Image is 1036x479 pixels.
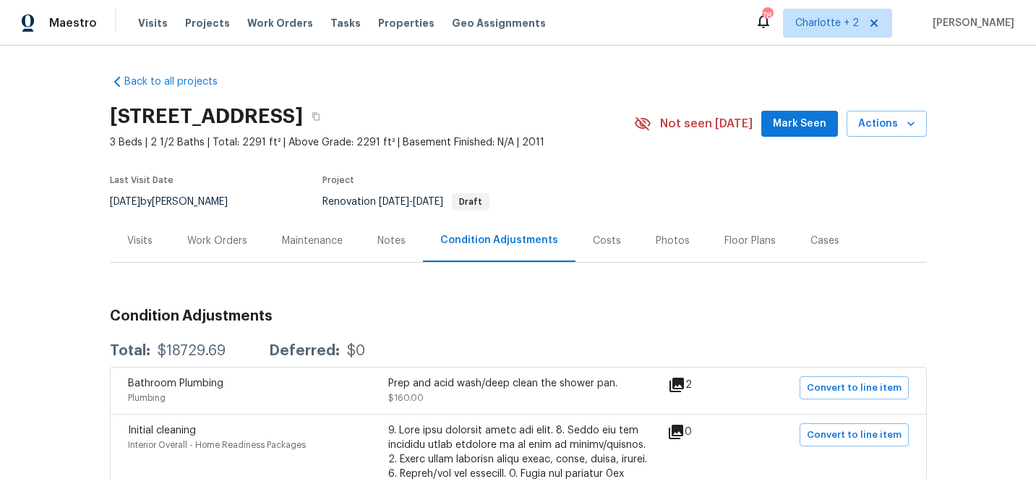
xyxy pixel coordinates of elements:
span: $160.00 [388,394,424,402]
span: Visits [138,16,168,30]
button: Convert to line item [800,376,909,399]
h3: Condition Adjustments [110,309,927,323]
div: by [PERSON_NAME] [110,193,245,211]
span: Properties [378,16,434,30]
div: Maintenance [282,234,343,248]
span: Tasks [330,18,361,28]
span: [DATE] [379,197,409,207]
span: Not seen [DATE] [660,116,753,131]
span: Plumbing [128,394,166,402]
button: Mark Seen [761,111,838,137]
div: $18729.69 [158,344,226,358]
span: Draft [453,198,488,206]
span: Convert to line item [807,380,902,397]
span: Bathroom Plumbing [128,378,223,389]
div: Condition Adjustments [440,233,558,247]
div: Visits [127,234,153,248]
span: Interior Overall - Home Readiness Packages [128,441,306,449]
div: Costs [593,234,621,248]
span: Project [322,176,354,185]
div: $0 [347,344,365,358]
span: Last Visit Date [110,176,174,185]
div: Work Orders [187,234,247,248]
span: [DATE] [413,197,443,207]
span: Charlotte + 2 [795,16,859,30]
span: 3 Beds | 2 1/2 Baths | Total: 2291 ft² | Above Grade: 2291 ft² | Basement Finished: N/A | 2011 [110,135,634,150]
span: Convert to line item [807,427,902,444]
a: Back to all projects [110,75,249,89]
button: Copy Address [303,103,329,130]
div: 2 [668,376,738,394]
button: Actions [847,111,927,137]
div: Prep and acid wash/deep clean the shower pan. [388,376,648,391]
div: Total: [110,344,150,358]
div: Deferred: [269,344,340,358]
div: Photos [656,234,690,248]
span: [DATE] [110,197,140,207]
div: 0 [667,423,738,441]
button: Convert to line item [800,423,909,446]
span: Actions [858,115,915,133]
span: Initial cleaning [128,425,196,436]
div: Floor Plans [724,234,776,248]
span: Projects [185,16,230,30]
div: Cases [810,234,839,248]
span: [PERSON_NAME] [927,16,1014,30]
span: Renovation [322,197,489,207]
span: Maestro [49,16,97,30]
span: Mark Seen [773,115,826,133]
span: Geo Assignments [452,16,546,30]
h2: [STREET_ADDRESS] [110,109,303,124]
div: 78 [762,9,772,23]
span: - [379,197,443,207]
span: Work Orders [247,16,313,30]
div: Notes [377,234,406,248]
